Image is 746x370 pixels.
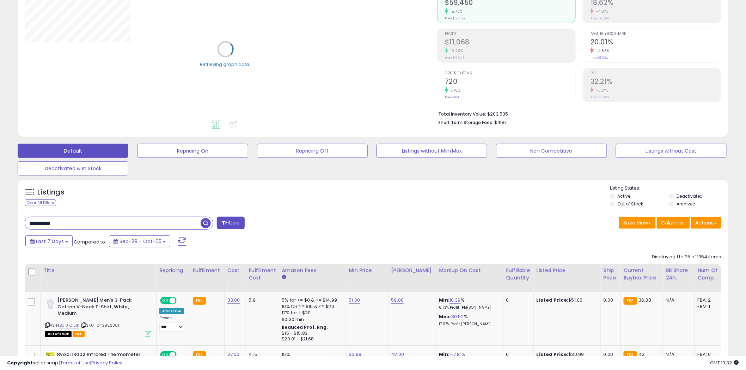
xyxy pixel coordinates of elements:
button: Deactivated & In Stock [18,161,128,175]
div: $51.00 [537,297,595,303]
a: Terms of Use [60,359,90,366]
small: -4.81% [594,9,608,14]
div: Ship Price [604,267,618,282]
th: The percentage added to the cost of goods (COGS) that forms the calculator for Min & Max prices. [436,264,503,292]
button: Repricing On [137,144,248,158]
small: Prev: 668 [445,95,459,99]
span: Ordered Items [445,72,575,75]
div: 5.9 [249,297,274,303]
div: ASIN: [45,297,151,336]
div: 5% for >= $0 & <= $14.99 [282,297,341,303]
small: -6.31% [594,88,608,93]
small: Prev: $51,355 [445,16,465,20]
label: Archived [677,201,696,207]
div: $15 - $15.83 [282,331,341,337]
button: Actions [691,217,721,229]
span: Compared to: [74,239,106,245]
label: Deactivated [677,193,703,199]
div: Num of Comp. [698,267,723,282]
b: Max: [439,313,452,320]
button: Sep-29 - Oct-05 [109,235,170,247]
b: Reduced Prof. Rng. [282,324,328,330]
div: 0.00 [604,297,615,303]
small: Prev: 21.03% [591,56,608,60]
button: Last 7 Days [25,235,73,247]
label: Active [618,193,631,199]
div: BB Share 24h. [666,267,692,282]
span: 2025-10-13 19:32 GMT [710,359,739,366]
span: Columns [661,219,684,226]
p: 17.07% Profit [PERSON_NAME] [439,322,498,327]
span: OFF [176,298,187,304]
div: Markup on Cost [439,267,500,274]
button: Save View [619,217,656,229]
img: 211Bi5NYvDL._SL40_.jpg [45,297,56,311]
div: Preset: [159,316,184,332]
button: Default [18,144,128,158]
small: -4.85% [594,48,610,54]
b: Total Inventory Value: [438,111,486,117]
button: Listings without Cost [616,144,727,158]
div: $0.30 min [282,316,341,323]
a: 51.00 [349,297,360,304]
a: 33.00 [227,297,240,304]
span: ROI [591,72,721,75]
span: All listings that are currently out of stock and unavailable for purchase on Amazon [45,331,72,337]
h2: 720 [445,78,575,87]
button: Columns [657,217,690,229]
small: 15.76% [448,9,463,14]
span: FBA [73,331,85,337]
small: 10.20% [448,48,463,54]
div: FBM: 1 [698,303,721,310]
div: $20.01 - $21.68 [282,336,341,342]
button: Filters [217,217,244,229]
button: Repricing Off [257,144,368,158]
div: Displaying 1 to 25 of 1954 items [652,254,721,260]
small: FBA [624,297,637,305]
small: Prev: $10,043 [445,56,465,60]
h2: 20.01% [591,38,721,48]
strong: Copyright [7,359,33,366]
div: Clear All Filters [25,199,56,206]
div: Cost [227,267,243,274]
a: Privacy Policy [91,359,122,366]
small: Prev: 19.56% [591,16,609,20]
div: Title [43,267,153,274]
p: 6.73% Profit [PERSON_NAME] [439,305,498,310]
small: 7.78% [448,88,461,93]
b: Min: [439,297,450,303]
li: $203,535 [438,109,716,118]
b: Listed Price: [537,297,569,303]
div: Fulfillment [193,267,221,274]
small: Amazon Fees. [282,274,286,280]
b: Short Term Storage Fees: [438,119,493,125]
a: B013IOI51K [60,322,79,328]
a: 59.00 [391,297,404,304]
span: | SKU: 1043926301 [80,322,119,328]
div: Min Price [349,267,385,274]
span: 36.38 [639,297,652,303]
div: % [439,297,498,310]
span: Sep-29 - Oct-05 [120,238,161,245]
div: N/A [666,297,689,303]
h5: Listings [37,187,65,197]
a: 10.39 [450,297,461,304]
span: $456 [494,119,506,126]
div: seller snap | | [7,360,122,366]
div: Repricing [159,267,187,274]
h2: 32.21% [591,78,721,87]
div: % [439,314,498,327]
div: Amazon AI [159,308,184,314]
div: Current Buybox Price [624,267,660,282]
div: Amazon Fees [282,267,343,274]
small: FBA [193,297,206,305]
div: Fulfillable Quantity [506,267,531,282]
p: Listing States: [610,185,728,192]
div: Fulfillment Cost [249,267,276,282]
span: Profit [445,32,575,36]
span: Avg. Buybox Share [591,32,721,36]
span: ON [161,298,170,304]
h2: $11,068 [445,38,575,48]
div: Listed Price [537,267,598,274]
small: Prev: 34.38% [591,95,609,99]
